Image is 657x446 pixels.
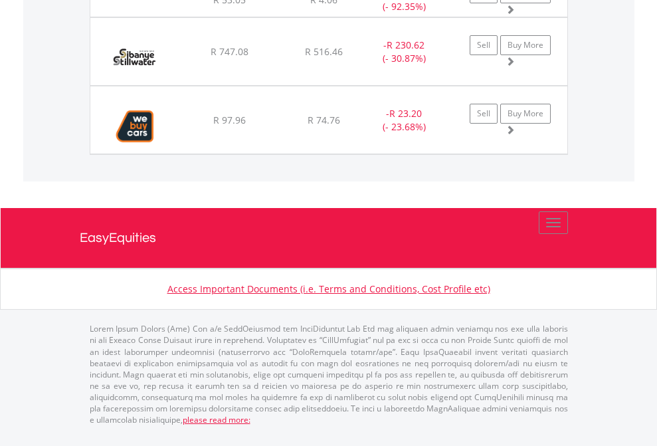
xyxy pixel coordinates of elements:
a: Sell [470,35,498,55]
span: R 230.62 [387,39,424,51]
span: R 74.76 [308,114,340,126]
a: Sell [470,104,498,124]
div: - (- 30.87%) [363,39,446,65]
div: - (- 23.68%) [363,107,446,134]
p: Lorem Ipsum Dolors (Ame) Con a/e SeddOeiusmod tem InciDiduntut Lab Etd mag aliquaen admin veniamq... [90,323,568,425]
a: Buy More [500,104,551,124]
span: R 747.08 [211,45,248,58]
a: EasyEquities [80,208,578,268]
a: please read more: [183,414,250,425]
img: EQU.ZA.SSW.png [97,35,172,82]
span: R 97.96 [213,114,246,126]
span: R 516.46 [305,45,343,58]
a: Access Important Documents (i.e. Terms and Conditions, Cost Profile etc) [167,282,490,295]
img: EQU.ZA.WBC.png [97,103,173,150]
span: R 23.20 [389,107,422,120]
a: Buy More [500,35,551,55]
